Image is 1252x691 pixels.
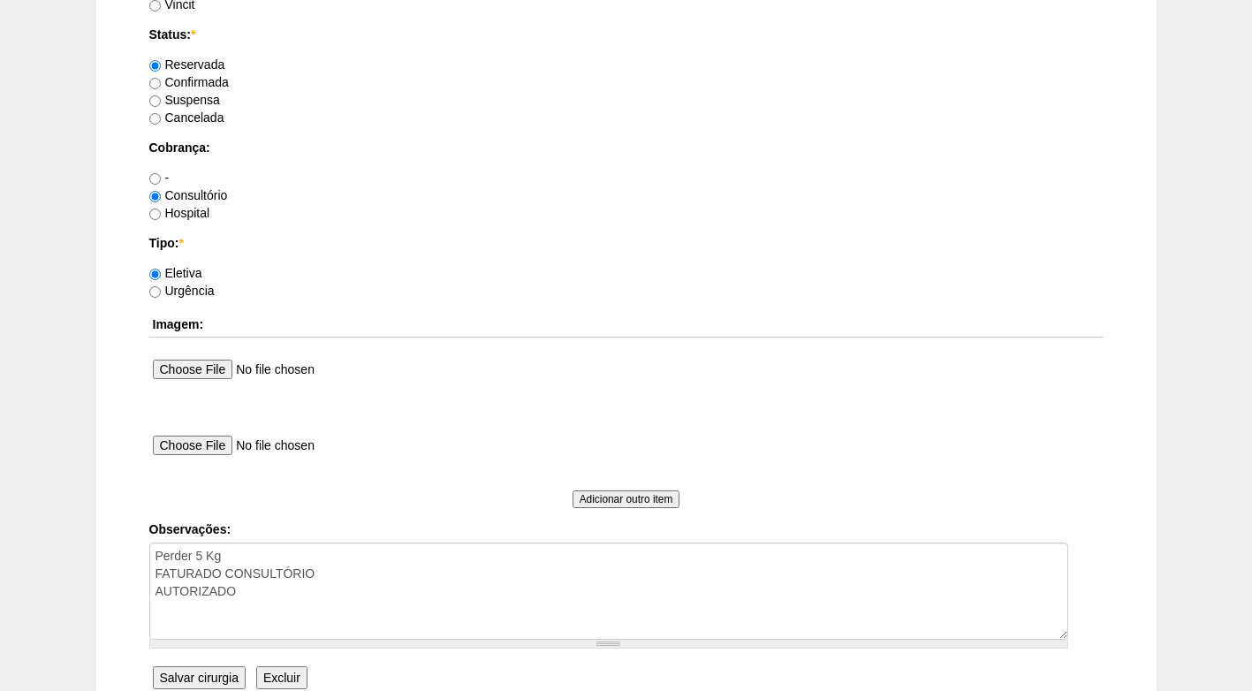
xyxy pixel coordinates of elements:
[149,171,170,185] label: -
[256,666,307,689] input: Excluir
[149,234,1104,252] label: Tipo:
[149,188,228,202] label: Consultório
[149,209,161,220] input: Hospital
[149,139,1104,156] label: Cobrança:
[149,266,202,280] label: Eletiva
[153,666,246,689] input: Salvar cirurgia
[149,269,161,280] input: Eletiva
[149,60,161,72] input: Reservada
[149,26,1104,43] label: Status:
[149,191,161,202] input: Consultório
[573,490,680,508] input: Adicionar outro item
[178,236,183,250] span: Este campo é obrigatório.
[149,78,161,89] input: Confirmada
[149,93,220,107] label: Suspensa
[149,113,161,125] input: Cancelada
[149,75,229,89] label: Confirmada
[149,206,210,220] label: Hospital
[149,95,161,107] input: Suspensa
[149,284,215,298] label: Urgência
[149,173,161,185] input: -
[149,520,1104,538] label: Observações:
[191,27,195,42] span: Este campo é obrigatório.
[149,57,225,72] label: Reservada
[149,110,224,125] label: Cancelada
[149,286,161,298] input: Urgência
[149,543,1068,640] textarea: Perder 5 Kg FATURADO CONSULTÓRIO AUTORIZADO
[149,312,1104,338] th: Imagem:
